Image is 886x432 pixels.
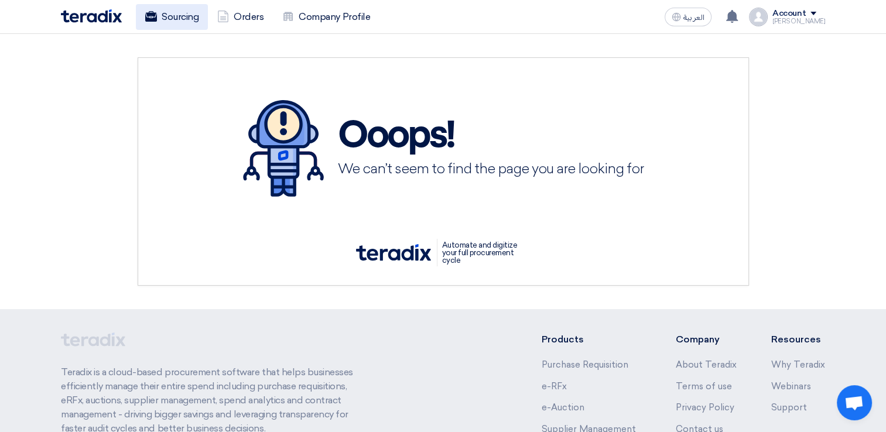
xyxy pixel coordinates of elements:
[749,8,768,26] img: profile_test.png
[675,359,736,370] a: About Teradix
[665,8,711,26] button: العربية
[338,118,644,155] h1: Ooops!
[675,332,736,347] li: Company
[136,4,208,30] a: Sourcing
[542,359,628,370] a: Purchase Requisition
[771,381,811,392] a: Webinars
[542,381,567,392] a: e-RFx
[273,4,379,30] a: Company Profile
[243,100,324,197] img: 404.svg
[338,163,644,176] h3: We can’t seem to find the page you are looking for
[437,239,531,266] p: Automate and digitize your full procurement cycle
[771,332,825,347] li: Resources
[683,13,704,22] span: العربية
[675,402,734,413] a: Privacy Policy
[772,9,806,19] div: Account
[771,359,825,370] a: Why Teradix
[61,9,122,23] img: Teradix logo
[772,18,825,25] div: [PERSON_NAME]
[356,244,431,260] img: tx_logo.svg
[208,4,273,30] a: Orders
[542,402,584,413] a: e-Auction
[542,332,641,347] li: Products
[837,385,872,420] div: Open chat
[771,402,807,413] a: Support
[675,381,731,392] a: Terms of use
